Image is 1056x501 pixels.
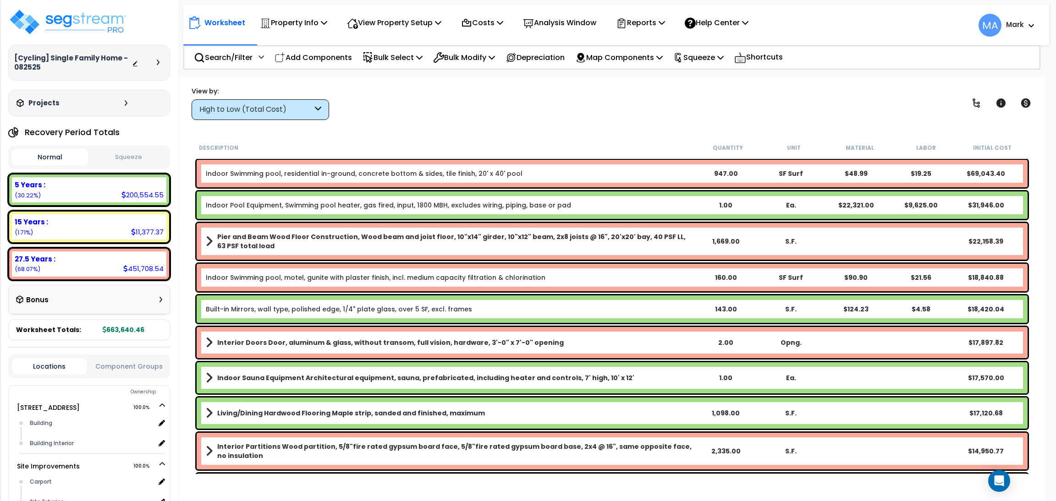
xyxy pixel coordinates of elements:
[15,191,41,199] small: (30.22%)
[953,201,1018,210] div: $31,946.00
[15,180,45,190] b: 5 Years :
[8,8,127,36] img: logo_pro_r.png
[15,217,48,227] b: 15 Years :
[133,461,158,472] span: 100.0%
[888,201,953,210] div: $9,625.00
[693,373,759,382] div: 1.00
[217,338,564,347] b: Interior Doors Door, aluminum & glass, without transom, full vision, hardware, 3'-0" x 7'-0" opening
[1006,20,1024,29] b: Mark
[123,264,164,273] div: 451,708.54
[17,462,80,471] a: Site Improvements 100.0%
[25,128,120,137] h4: Recovery Period Totals
[888,305,953,314] div: $4.58
[27,418,155,429] div: Building
[206,371,693,384] a: Assembly Title
[206,336,693,349] a: Assembly Title
[461,16,503,29] p: Costs
[131,227,164,237] div: 11,377.37
[888,169,953,178] div: $19.25
[206,201,571,210] a: Individual Item
[363,51,423,64] p: Bulk Select
[16,325,81,334] span: Worksheet Totals:
[103,325,144,334] b: 663,640.46
[27,387,170,398] div: Ownership
[758,373,823,382] div: Ea.
[953,373,1018,382] div: $17,570.00
[15,229,33,236] small: (1.71%)
[693,447,759,456] div: 2,335.00
[953,273,1018,282] div: $18,840.88
[953,237,1018,246] div: $22,158.39
[846,144,874,152] small: Material
[758,169,823,178] div: SF Surf
[758,201,823,210] div: Ea.
[523,16,596,29] p: Analysis Window
[347,16,441,29] p: View Property Setup
[14,54,132,72] h3: [Cycling] Single Family Home - 082525
[953,447,1018,456] div: $14,950.77
[734,51,783,64] p: Shortcuts
[693,305,759,314] div: 143.00
[90,149,166,165] button: Squeeze
[506,51,565,64] p: Depreciation
[823,305,888,314] div: $124.23
[217,373,634,382] b: Indoor Sauna Equipment Architectural equipment, sauna, prefabricated, including heater and contro...
[500,47,570,68] div: Depreciation
[693,237,759,246] div: 1,669.00
[953,338,1018,347] div: $17,897.82
[206,232,693,250] a: Assembly Title
[823,201,888,210] div: $22,321.00
[953,169,1018,178] div: $69,043.40
[27,476,155,487] div: Carport
[206,442,693,460] a: Assembly Title
[15,265,40,273] small: (68.07%)
[217,232,693,250] b: Pier and Beam Wood Floor Construction, Wood beam and joist floor, 10"x14" girder, 10"x12" beam, 2...
[92,361,167,371] button: Component Groups
[988,470,1010,492] div: Open Intercom Messenger
[26,296,49,304] h3: Bonus
[269,47,357,68] div: Add Components
[758,237,823,246] div: S.F.
[206,169,522,178] a: Individual Item
[275,51,352,64] p: Add Components
[823,273,888,282] div: $90.90
[206,305,472,314] a: Individual Item
[916,144,936,152] small: Labor
[973,144,1012,152] small: Initial Cost
[17,403,80,412] a: [STREET_ADDRESS] 100.0%
[729,46,788,69] div: Shortcuts
[758,305,823,314] div: S.F.
[217,442,693,460] b: Interior Partitions Wood partition, 5/8"fire rated gypsum board face, 5/8"fire rated gypsum board...
[15,254,55,264] b: 27.5 Years :
[693,338,759,347] div: 2.00
[194,51,253,64] p: Search/Filter
[758,408,823,418] div: S.F.
[673,51,724,64] p: Squeeze
[713,144,743,152] small: Quantity
[758,447,823,456] div: S.F.
[217,408,485,418] b: Living/Dining Hardwood Flooring Maple strip, sanded and finished, maximum
[953,305,1018,314] div: $18,420.04
[133,402,158,413] span: 100.0%
[685,16,748,29] p: Help Center
[27,438,155,449] div: Building Interior
[260,16,327,29] p: Property Info
[121,190,164,200] div: 200,554.55
[12,149,88,165] button: Normal
[693,169,759,178] div: 947.00
[693,273,759,282] div: 160.00
[206,407,693,419] a: Assembly Title
[693,408,759,418] div: 1,098.00
[199,104,313,115] div: High to Low (Total Cost)
[823,169,888,178] div: $48.99
[693,201,759,210] div: 1.00
[888,273,953,282] div: $21.56
[192,87,329,96] div: View by:
[12,358,87,375] button: Locations
[616,16,665,29] p: Reports
[204,16,245,29] p: Worksheet
[979,14,1001,37] span: MA
[206,273,545,282] a: Individual Item
[575,51,663,64] p: Map Components
[28,98,60,108] h3: Projects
